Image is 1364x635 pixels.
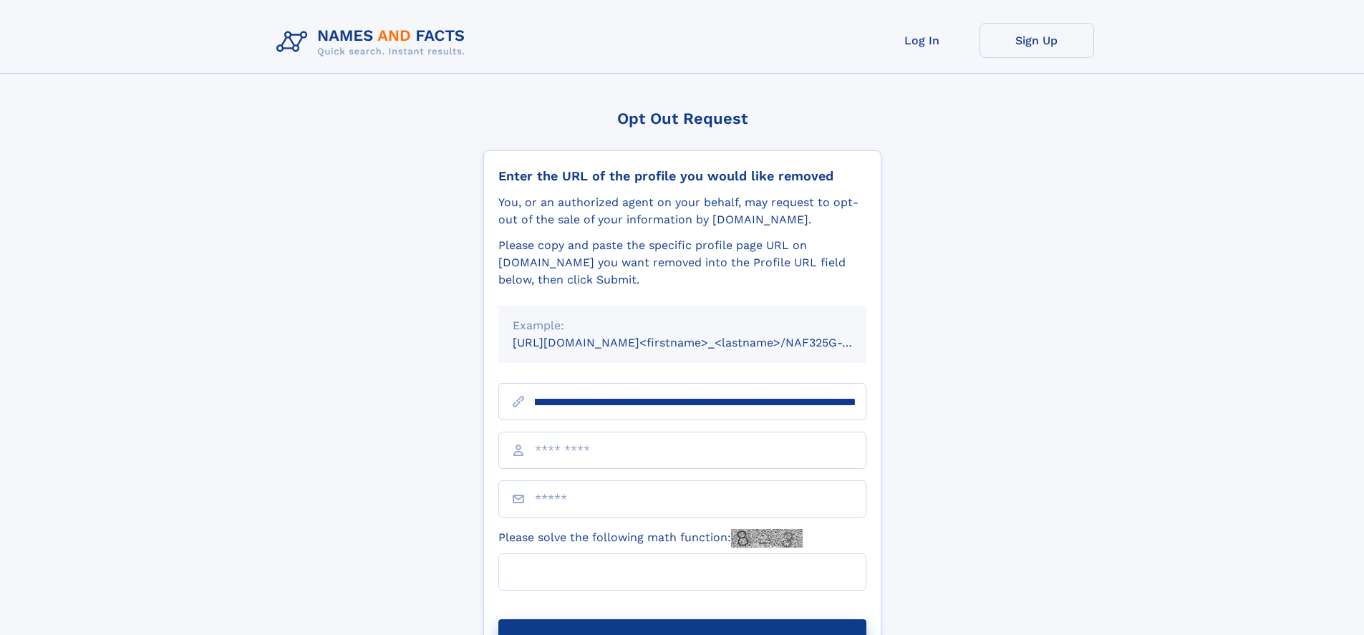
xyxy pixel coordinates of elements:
[498,168,866,184] div: Enter the URL of the profile you would like removed
[513,317,852,334] div: Example:
[271,23,477,62] img: Logo Names and Facts
[498,529,803,548] label: Please solve the following math function:
[483,110,881,127] div: Opt Out Request
[498,237,866,289] div: Please copy and paste the specific profile page URL on [DOMAIN_NAME] you want removed into the Pr...
[498,194,866,228] div: You, or an authorized agent on your behalf, may request to opt-out of the sale of your informatio...
[980,23,1094,58] a: Sign Up
[865,23,980,58] a: Log In
[513,336,894,349] small: [URL][DOMAIN_NAME]<firstname>_<lastname>/NAF325G-xxxxxxxx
